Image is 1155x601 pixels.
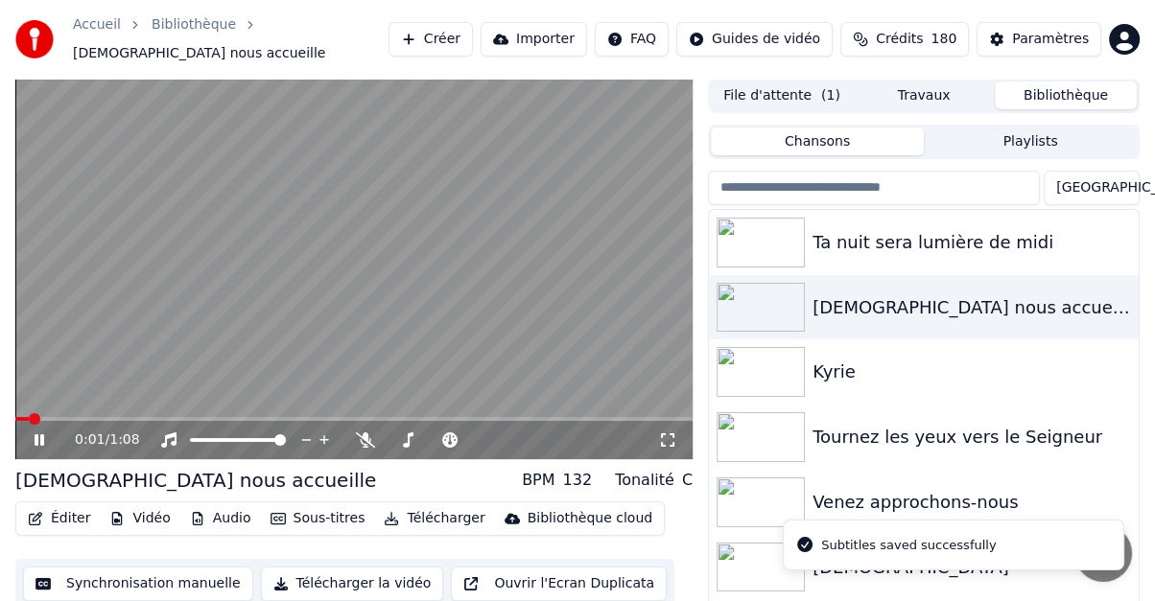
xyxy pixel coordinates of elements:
[15,467,376,494] div: [DEMOGRAPHIC_DATA] nous accueille
[682,469,693,492] div: C
[876,30,923,49] span: Crédits
[261,566,444,601] button: Télécharger la vidéo
[813,424,1131,451] div: Tournez les yeux vers le Seigneur
[73,15,121,35] a: Accueil
[73,15,389,63] nav: breadcrumb
[595,22,669,57] button: FAQ
[676,22,833,57] button: Guides de vidéo
[481,22,587,57] button: Importer
[263,505,373,532] button: Sous-titres
[977,22,1101,57] button: Paramètres
[102,505,177,532] button: Vidéo
[821,536,996,555] div: Subtitles saved successfully
[15,20,54,58] img: youka
[853,81,995,109] button: Travaux
[813,294,1131,321] div: [DEMOGRAPHIC_DATA] nous accueille
[182,505,259,532] button: Audio
[813,358,1131,385] div: Kyrie
[109,430,139,450] span: 1:08
[1012,30,1089,49] div: Paramètres
[75,430,105,450] span: 0:01
[711,127,924,155] button: Chansons
[711,81,853,109] button: File d'attente
[615,469,674,492] div: Tonalité
[931,30,956,49] span: 180
[152,15,236,35] a: Bibliothèque
[813,229,1131,256] div: Ta nuit sera lumière de midi
[389,22,473,57] button: Créer
[23,566,253,601] button: Synchronisation manuelle
[528,509,652,528] div: Bibliothèque cloud
[840,22,969,57] button: Crédits180
[924,127,1137,155] button: Playlists
[995,81,1137,109] button: Bibliothèque
[75,430,121,450] div: /
[813,489,1131,516] div: Venez approchons-nous
[73,44,325,63] span: [DEMOGRAPHIC_DATA] nous accueille
[821,86,840,105] span: ( 1 )
[20,505,98,532] button: Éditer
[562,469,592,492] div: 132
[451,566,667,601] button: Ouvrir l'Ecran Duplicata
[522,469,554,492] div: BPM
[376,505,492,532] button: Télécharger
